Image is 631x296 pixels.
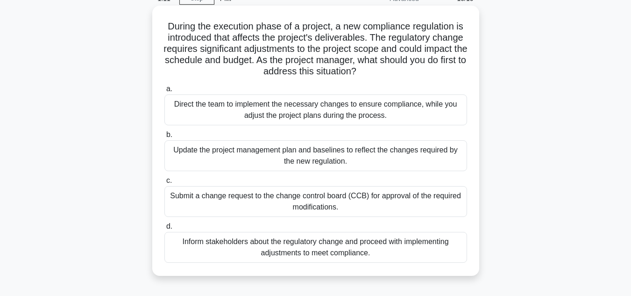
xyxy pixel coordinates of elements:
[163,21,468,78] h5: During the execution phase of a project, a new compliance regulation is introduced that affects t...
[164,94,467,125] div: Direct the team to implement the necessary changes to ensure compliance, while you adjust the pro...
[164,140,467,171] div: Update the project management plan and baselines to reflect the changes required by the new regul...
[164,232,467,263] div: Inform stakeholders about the regulatory change and proceed with implementing adjustments to meet...
[164,186,467,217] div: Submit a change request to the change control board (CCB) for approval of the required modificati...
[166,176,172,184] span: c.
[166,130,172,138] span: b.
[166,222,172,230] span: d.
[166,85,172,93] span: a.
